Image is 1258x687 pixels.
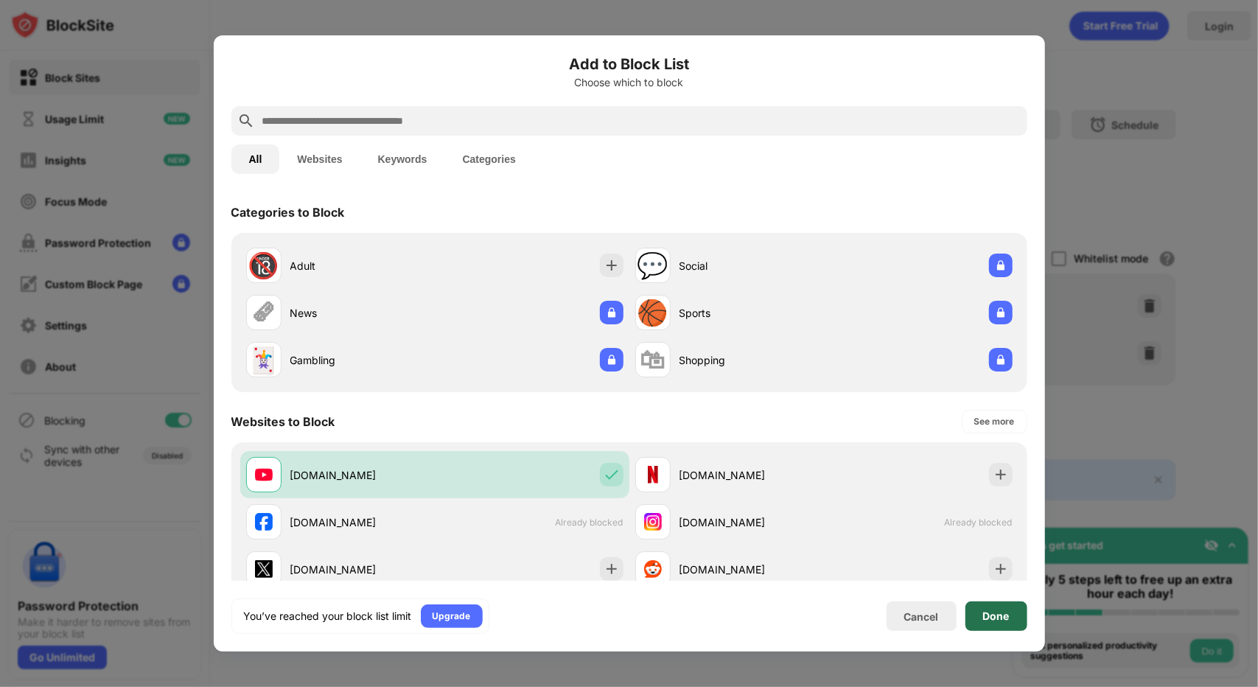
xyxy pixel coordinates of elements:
[904,610,939,623] div: Cancel
[255,560,273,578] img: favicons
[974,414,1015,429] div: See more
[679,258,824,273] div: Social
[637,251,668,281] div: 💬
[644,560,662,578] img: favicons
[248,251,279,281] div: 🔞
[290,562,435,577] div: [DOMAIN_NAME]
[679,467,824,483] div: [DOMAIN_NAME]
[644,513,662,531] img: favicons
[237,112,255,130] img: search.svg
[231,144,280,174] button: All
[290,305,435,321] div: News
[279,144,360,174] button: Websites
[248,345,279,375] div: 🃏
[644,466,662,484] img: favicons
[231,53,1027,75] h6: Add to Block List
[679,562,824,577] div: [DOMAIN_NAME]
[231,205,345,220] div: Categories to Block
[640,345,665,375] div: 🛍
[244,609,412,624] div: You’ve reached your block list limit
[255,513,273,531] img: favicons
[231,414,335,429] div: Websites to Block
[290,467,435,483] div: [DOMAIN_NAME]
[290,258,435,273] div: Adult
[637,298,668,328] div: 🏀
[251,298,276,328] div: 🗞
[445,144,534,174] button: Categories
[945,517,1013,528] span: Already blocked
[255,466,273,484] img: favicons
[983,610,1010,622] div: Done
[433,609,471,624] div: Upgrade
[679,352,824,368] div: Shopping
[360,144,445,174] button: Keywords
[556,517,623,528] span: Already blocked
[290,515,435,530] div: [DOMAIN_NAME]
[290,352,435,368] div: Gambling
[679,515,824,530] div: [DOMAIN_NAME]
[679,305,824,321] div: Sports
[231,77,1027,88] div: Choose which to block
